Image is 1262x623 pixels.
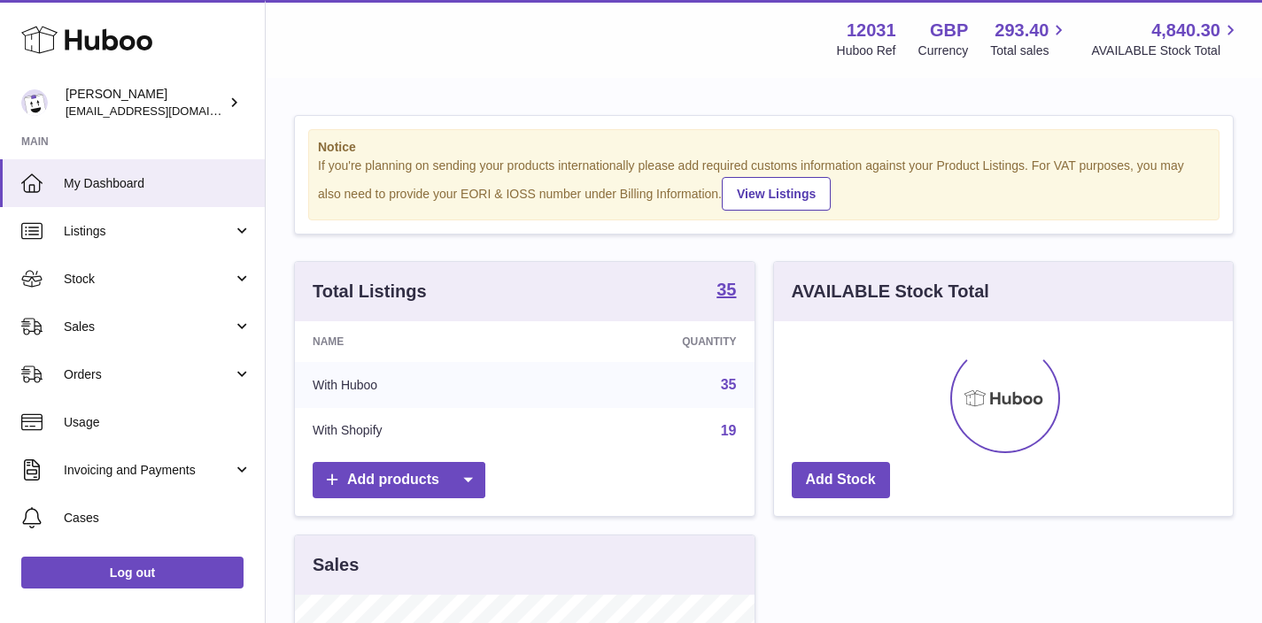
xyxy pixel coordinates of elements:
a: 4,840.30 AVAILABLE Stock Total [1091,19,1241,59]
div: If you're planning on sending your products internationally please add required customs informati... [318,158,1210,211]
span: Cases [64,510,252,527]
span: AVAILABLE Stock Total [1091,42,1241,59]
a: 35 [716,281,736,302]
th: Quantity [543,321,755,362]
span: Listings [64,223,233,240]
span: 293.40 [995,19,1049,42]
strong: Notice [318,139,1210,156]
div: [PERSON_NAME] [66,86,225,119]
span: 4,840.30 [1151,19,1220,42]
a: Add Stock [792,462,890,498]
strong: GBP [930,19,968,42]
span: Usage [64,414,252,431]
span: [EMAIL_ADDRESS][DOMAIN_NAME] [66,104,260,118]
a: 293.40 Total sales [990,19,1069,59]
a: 35 [721,377,737,392]
h3: Total Listings [313,280,427,304]
span: Invoicing and Payments [64,462,233,479]
th: Name [295,321,543,362]
a: Log out [21,557,244,588]
strong: 12031 [847,19,896,42]
h3: AVAILABLE Stock Total [792,280,989,304]
span: Orders [64,366,233,383]
span: Sales [64,319,233,335]
td: With Shopify [295,408,543,454]
div: Currency [918,42,969,59]
a: 19 [721,423,737,438]
span: My Dashboard [64,175,252,192]
td: With Huboo [295,362,543,408]
a: View Listings [722,177,831,211]
a: Add products [313,462,485,498]
span: Total sales [990,42,1069,59]
h3: Sales [313,553,359,577]
img: admin@makewellforyou.com [21,89,48,116]
strong: 35 [716,281,736,298]
div: Huboo Ref [837,42,896,59]
span: Stock [64,271,233,288]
